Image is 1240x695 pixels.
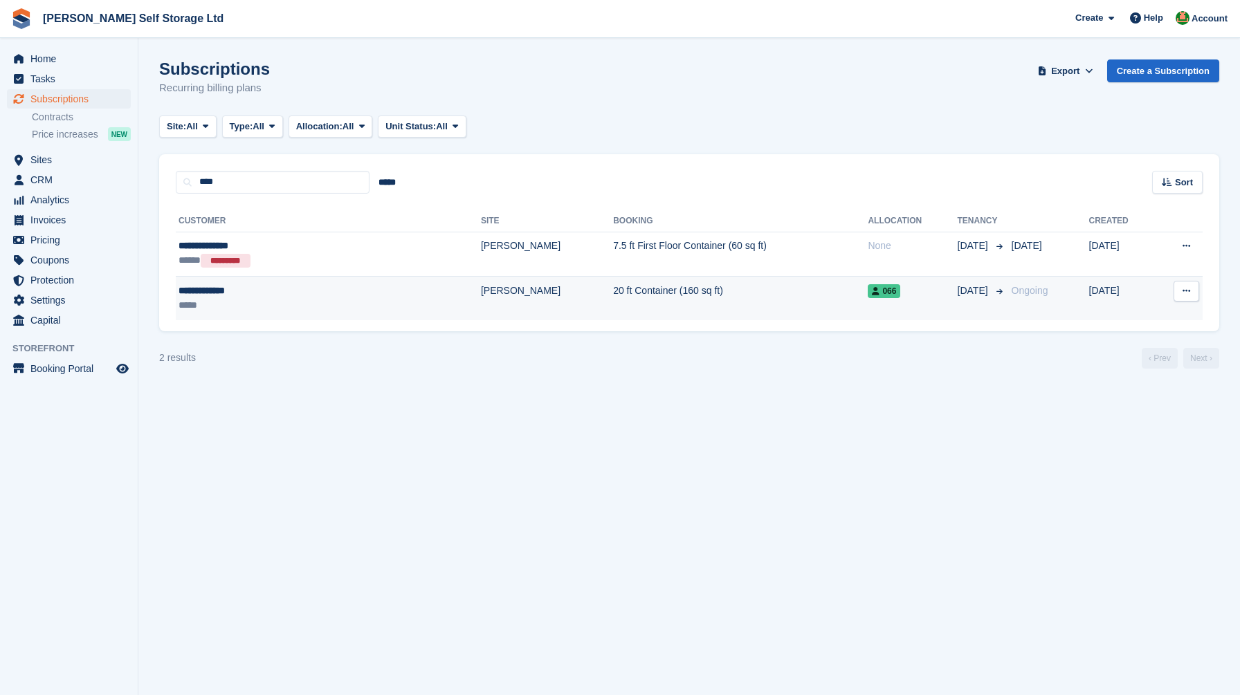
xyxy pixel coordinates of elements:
[186,120,198,133] span: All
[868,239,957,253] div: None
[12,342,138,355] span: Storefront
[1075,11,1103,25] span: Create
[159,59,270,78] h1: Subscriptions
[7,89,131,109] a: menu
[613,232,868,277] td: 7.5 ft First Floor Container (60 sq ft)
[1012,285,1048,296] span: Ongoing
[1089,277,1155,320] td: [DATE]
[32,127,131,142] a: Price increases NEW
[1142,348,1178,369] a: Previous
[1183,348,1219,369] a: Next
[159,115,217,138] button: Site: All
[868,284,900,298] span: 066
[30,270,113,290] span: Protection
[1035,59,1096,82] button: Export
[1175,176,1193,189] span: Sort
[481,232,613,277] td: [PERSON_NAME]
[436,120,448,133] span: All
[176,210,481,232] th: Customer
[1012,240,1042,251] span: [DATE]
[30,359,113,378] span: Booking Portal
[958,210,1006,232] th: Tenancy
[32,128,98,141] span: Price increases
[167,120,186,133] span: Site:
[1176,11,1189,25] img: Joshua Wild
[159,351,196,365] div: 2 results
[1051,64,1079,78] span: Export
[1144,11,1163,25] span: Help
[7,250,131,270] a: menu
[108,127,131,141] div: NEW
[343,120,354,133] span: All
[30,69,113,89] span: Tasks
[7,69,131,89] a: menu
[1139,348,1222,369] nav: Page
[7,270,131,290] a: menu
[30,250,113,270] span: Coupons
[11,8,32,29] img: stora-icon-8386f47178a22dfd0bd8f6a31ec36ba5ce8667c1dd55bd0f319d3a0aa187defe.svg
[30,150,113,169] span: Sites
[7,150,131,169] a: menu
[30,210,113,230] span: Invoices
[159,80,270,96] p: Recurring billing plans
[1107,59,1219,82] a: Create a Subscription
[1089,210,1155,232] th: Created
[1089,232,1155,277] td: [DATE]
[7,359,131,378] a: menu
[289,115,373,138] button: Allocation: All
[32,111,131,124] a: Contracts
[481,210,613,232] th: Site
[7,290,131,310] a: menu
[253,120,264,133] span: All
[868,210,957,232] th: Allocation
[30,190,113,210] span: Analytics
[613,277,868,320] td: 20 ft Container (160 sq ft)
[30,230,113,250] span: Pricing
[7,170,131,189] a: menu
[7,190,131,210] a: menu
[296,120,343,133] span: Allocation:
[30,170,113,189] span: CRM
[222,115,283,138] button: Type: All
[385,120,436,133] span: Unit Status:
[613,210,868,232] th: Booking
[30,290,113,310] span: Settings
[114,360,131,377] a: Preview store
[481,277,613,320] td: [PERSON_NAME]
[958,284,991,298] span: [DATE]
[378,115,466,138] button: Unit Status: All
[7,49,131,68] a: menu
[30,49,113,68] span: Home
[7,311,131,330] a: menu
[958,239,991,253] span: [DATE]
[7,230,131,250] a: menu
[30,89,113,109] span: Subscriptions
[7,210,131,230] a: menu
[30,311,113,330] span: Capital
[1192,12,1228,26] span: Account
[230,120,253,133] span: Type:
[37,7,229,30] a: [PERSON_NAME] Self Storage Ltd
